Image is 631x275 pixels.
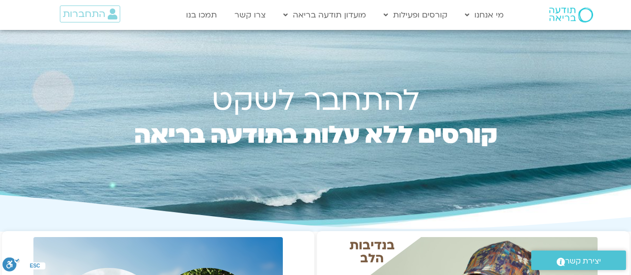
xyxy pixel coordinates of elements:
a: מועדון תודעה בריאה [278,5,371,24]
a: התחברות [60,5,120,22]
a: תמכו בנו [181,5,222,24]
a: מי אנחנו [460,5,509,24]
span: התחברות [63,8,105,19]
span: יצירת קשר [565,255,601,268]
img: תודעה בריאה [549,7,593,22]
a: קורסים ופעילות [379,5,452,24]
a: צרו קשר [229,5,271,24]
a: יצירת קשר [531,251,626,270]
h2: קורסים ללא עלות בתודעה בריאה [113,124,518,169]
h1: להתחבר לשקט [113,87,518,114]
